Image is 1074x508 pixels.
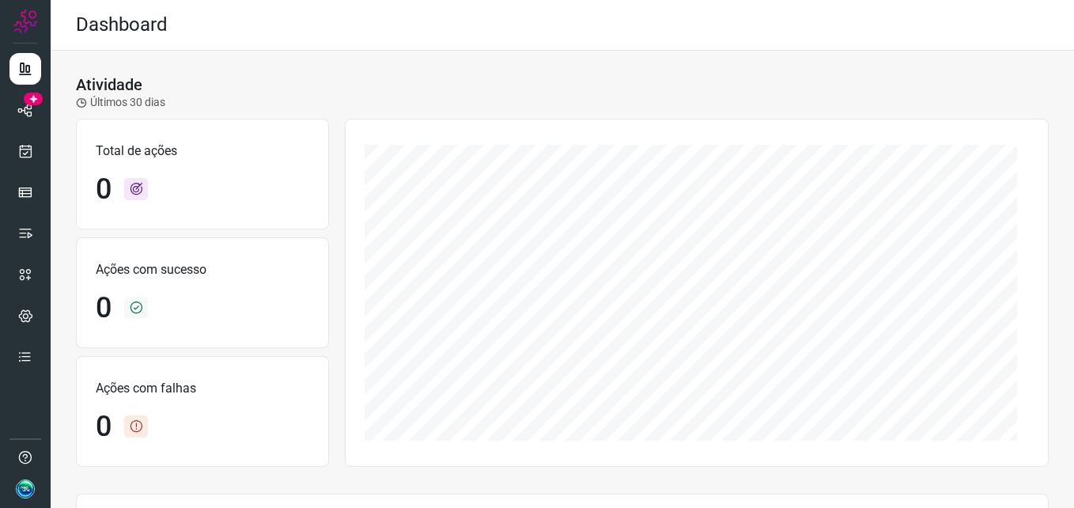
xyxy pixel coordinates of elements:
[76,13,168,36] h2: Dashboard
[96,379,309,398] p: Ações com falhas
[96,260,309,279] p: Ações com sucesso
[16,480,35,499] img: d1faacb7788636816442e007acca7356.jpg
[96,291,112,325] h1: 0
[76,75,142,94] h3: Atividade
[96,172,112,207] h1: 0
[96,410,112,444] h1: 0
[13,9,37,33] img: Logo
[96,142,309,161] p: Total de ações
[76,94,165,111] p: Últimos 30 dias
